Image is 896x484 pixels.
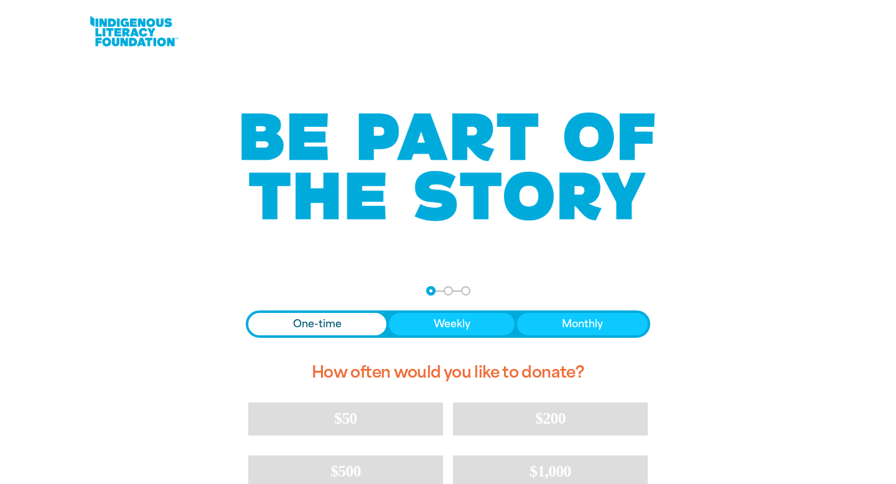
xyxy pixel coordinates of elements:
button: Navigate to step 1 of 3 to enter your donation amount [426,286,436,296]
span: Weekly [434,317,470,332]
button: Navigate to step 2 of 3 to enter your details [444,286,453,296]
button: Monthly [517,313,648,335]
button: One-time [248,313,386,335]
span: Monthly [562,317,603,332]
button: Navigate to step 3 of 3 to enter your payment details [461,286,470,296]
img: Be part of the story [230,88,666,246]
span: $200 [535,409,566,427]
button: $200 [453,403,648,435]
button: Weekly [389,313,515,335]
div: Donation frequency [246,310,650,338]
button: $50 [248,403,443,435]
span: One-time [293,317,342,332]
span: $50 [334,409,357,427]
span: $500 [330,462,361,480]
span: $1,000 [530,462,571,480]
h2: How often would you like to donate? [246,353,650,393]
